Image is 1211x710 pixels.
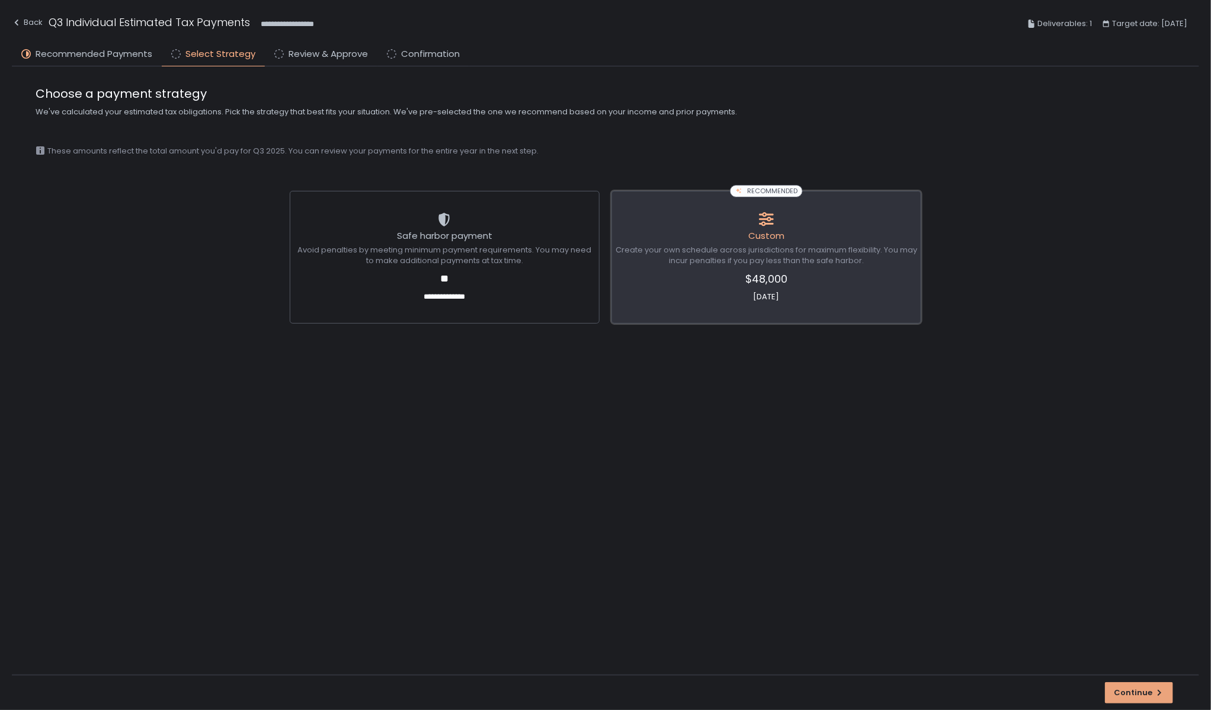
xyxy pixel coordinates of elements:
[401,47,460,61] span: Confirmation
[748,229,784,242] span: Custom
[185,47,255,61] span: Select Strategy
[1105,682,1173,703] button: Continue
[1037,17,1092,31] span: Deliverables: 1
[47,146,539,156] span: These amounts reflect the total amount you'd pay for Q3 2025. You can review your payments for th...
[1112,17,1187,31] span: Target date: [DATE]
[12,14,43,34] button: Back
[1114,687,1164,698] div: Continue
[36,85,1175,102] span: Choose a payment strategy
[36,47,152,61] span: Recommended Payments
[397,229,492,242] span: Safe harbor payment
[616,292,917,302] span: [DATE]
[747,187,797,196] span: RECOMMENDED
[294,245,595,266] span: Avoid penalties by meeting minimum payment requirements. You may need to make additional payments...
[36,107,1175,117] span: We've calculated your estimated tax obligations. Pick the strategy that best fits your situation....
[289,47,368,61] span: Review & Approve
[49,14,250,30] h1: Q3 Individual Estimated Tax Payments
[616,271,917,287] span: $48,000
[12,15,43,30] div: Back
[616,245,917,266] span: Create your own schedule across jurisdictions for maximum flexibility. You may incur penalties if...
